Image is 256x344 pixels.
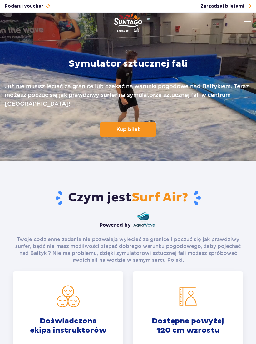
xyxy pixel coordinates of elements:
strong: Doświadczona ekipa instruktorów [28,316,108,335]
p: Już nie musisz lecieć za granicę lub czekać na warunki pogodowe nad Bałtykiem. Teraz możesz poczu... [5,82,251,108]
h1: Symulator sztucznej fali [69,58,188,69]
span: Zarządzaj biletami [200,3,244,9]
span: Kup bilet [116,126,140,132]
h2: Czym jest [13,190,243,206]
a: Kup bilet [100,122,156,137]
a: Podaruj voucher [5,3,51,9]
span: Surf Air? [132,190,188,205]
a: Zarządzaj biletami [200,2,251,10]
strong: Dostępne powyżej 120 cm wzrostu [148,316,228,335]
a: Park of Poland [114,13,142,33]
p: Twoje codzienne zadania nie pozwalają wylecieć za granice i poczuć się jak prawdziwy surfer, bądź... [14,236,242,264]
strong: Powered by [99,222,131,229]
img: Open menu [244,17,251,22]
span: Podaruj voucher [5,3,43,9]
